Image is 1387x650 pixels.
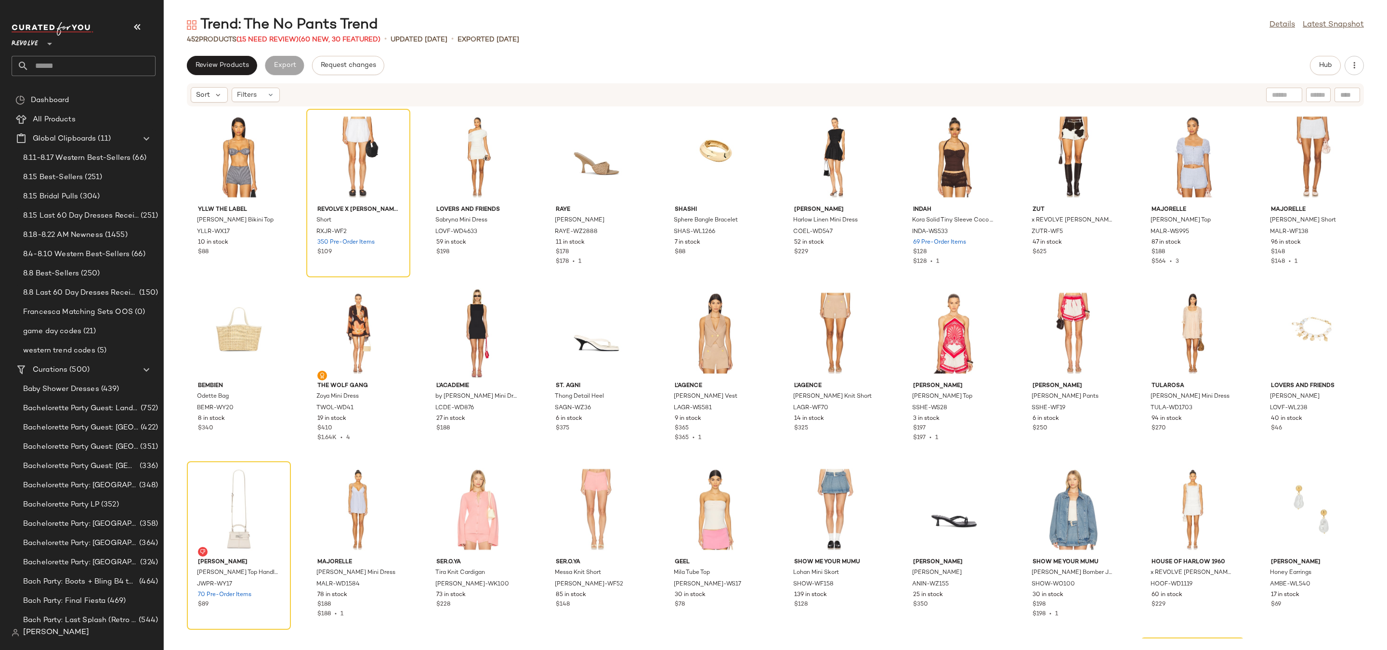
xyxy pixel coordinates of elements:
span: 87 in stock [1151,238,1181,247]
span: (304) [78,191,100,202]
img: svg%3e [187,20,196,30]
span: $325 [794,424,808,433]
span: L'AGENCE [675,382,757,390]
span: Mila Tube Top [674,569,710,577]
span: LAGR-WF70 [793,404,828,413]
img: svg%3e [12,629,19,637]
span: 96 in stock [1271,238,1301,247]
span: BEMBIEN [198,382,280,390]
span: • [331,611,340,617]
span: [PERSON_NAME] [913,382,995,390]
span: [PERSON_NAME] Short [1270,216,1336,225]
span: (469) [105,596,126,607]
span: 69 Pre-Order Items [913,238,966,247]
span: $350 [913,600,928,609]
span: 8.4-8.10 Western Best-Sellers [23,249,130,260]
span: $270 [1151,424,1166,433]
img: svg%3e [200,549,206,555]
a: Details [1269,19,1295,31]
button: Review Products [187,56,257,75]
span: 78 in stock [317,591,347,599]
span: Sort [196,90,210,100]
span: Sabryna Mini Dress [435,216,487,225]
span: Kora Solid Tiny Sleeve Coco Tee [912,216,994,225]
img: SHOW-WO100_V1.jpg [1025,465,1122,554]
span: TWOL-WD41 [316,404,353,413]
img: SERR-WF52_V1.jpg [548,465,645,554]
span: $1.64K [317,435,337,441]
span: • [384,34,387,45]
span: 17 in stock [1271,591,1299,599]
span: (66) [130,249,145,260]
span: [PERSON_NAME] [794,206,876,214]
a: Latest Snapshot [1303,19,1364,31]
span: Bach Party: Final Fiesta [23,596,105,607]
span: • [451,34,454,45]
span: Bachelorette Party: [GEOGRAPHIC_DATA] [23,519,138,530]
span: [PERSON_NAME] [23,627,89,638]
span: [PERSON_NAME] Bomber Jacket [1032,569,1113,577]
span: YLLW THE LABEL [198,206,280,214]
span: BEMR-WY20 [197,404,234,413]
img: SHOW-WF158_V1.jpg [786,465,884,554]
span: (0) [133,307,145,318]
span: Geel [675,558,757,567]
span: The Wolf Gang [317,382,399,390]
span: $564 [1151,259,1166,265]
span: [PERSON_NAME]-WS17 [674,580,741,589]
span: 40 in stock [1271,415,1302,423]
span: COEL-WD547 [793,228,833,236]
span: MALR-WS995 [1151,228,1189,236]
span: Request changes [320,62,376,69]
span: SHOW-WF158 [793,580,834,589]
span: 8.15 Last 60 Day Dresses Receipt [23,210,139,221]
span: Harlow Linen Mini Dress [793,216,858,225]
span: Sphere Bangle Bracelet [674,216,738,225]
span: (352) [99,499,119,510]
span: LAGR-WS581 [674,404,712,413]
span: • [926,435,935,441]
span: • [927,259,936,265]
span: Global Clipboards [33,133,96,144]
span: [PERSON_NAME] Mini Dress [1151,392,1230,401]
span: Show Me Your Mumu [1033,558,1114,567]
img: GEER-WS17_V1.jpg [667,465,764,554]
span: (351) [138,442,158,453]
span: 1 [578,259,581,265]
span: (66) [131,153,146,164]
span: (251) [139,210,158,221]
span: Bachelorette Party Guest: Landing Page [23,403,139,414]
span: [PERSON_NAME] Top [1151,216,1211,225]
span: 30 in stock [1033,591,1063,599]
span: Bachelorette Party: [GEOGRAPHIC_DATA] [23,538,137,549]
span: (150) [137,287,158,299]
div: Trend: The No Pants Trend [187,15,378,35]
span: 8 in stock [198,415,225,423]
span: [PERSON_NAME] [1271,558,1353,567]
img: SAGN-WZ36_V1.jpg [548,288,645,378]
span: (5) [95,345,106,356]
span: INDA-WS533 [912,228,948,236]
span: $198 [1033,611,1046,617]
img: INDA-WS533_V1.jpg [905,112,1003,202]
span: $197 [913,424,926,433]
span: SSHE-WS28 [912,404,947,413]
span: Tularosa [1151,382,1233,390]
span: ZUT [1033,206,1114,214]
span: JWPR-WY17 [197,580,232,589]
span: (336) [138,461,158,472]
img: COEL-WD547_V1.jpg [786,112,884,202]
span: $375 [556,424,569,433]
img: cfy_white_logo.C9jOOHJF.svg [12,22,93,36]
span: 73 in stock [436,591,466,599]
span: (324) [138,557,158,568]
span: Tira Knit Cardigan [435,569,485,577]
span: [PERSON_NAME] Knit Short [793,392,872,401]
img: svg%3e [319,373,325,378]
img: SHAS-WL1266_V1.jpg [667,112,764,202]
span: $78 [675,600,685,609]
span: L'AGENCE [794,382,876,390]
span: AMBE-WL540 [1270,580,1310,589]
span: $128 [913,248,927,257]
span: 8.8 Best-Sellers [23,268,79,279]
